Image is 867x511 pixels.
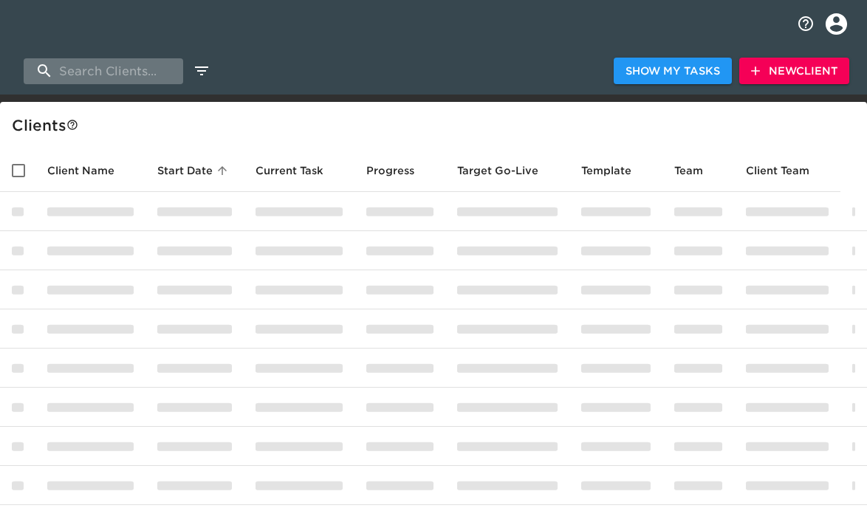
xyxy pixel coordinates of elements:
[614,58,732,85] button: Show My Tasks
[256,162,343,179] span: Current Task
[189,58,214,83] button: edit
[256,162,323,179] span: This is the next Task in this Hub that should be completed
[457,162,538,179] span: Calculated based on the start date and the duration of all Tasks contained in this Hub.
[815,2,858,46] button: profile
[457,162,558,179] span: Target Go-Live
[366,162,433,179] span: Progress
[746,162,829,179] span: Client Team
[157,162,232,179] span: Start Date
[24,58,183,84] input: search
[674,162,722,179] span: Team
[751,62,837,80] span: New Client
[739,58,849,85] button: NewClient
[66,119,78,131] svg: This is a list of all of your clients and clients shared with you
[47,162,134,179] span: Client Name
[626,62,720,80] span: Show My Tasks
[788,6,823,41] button: notifications
[581,162,651,179] span: Template
[12,114,861,137] div: Client s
